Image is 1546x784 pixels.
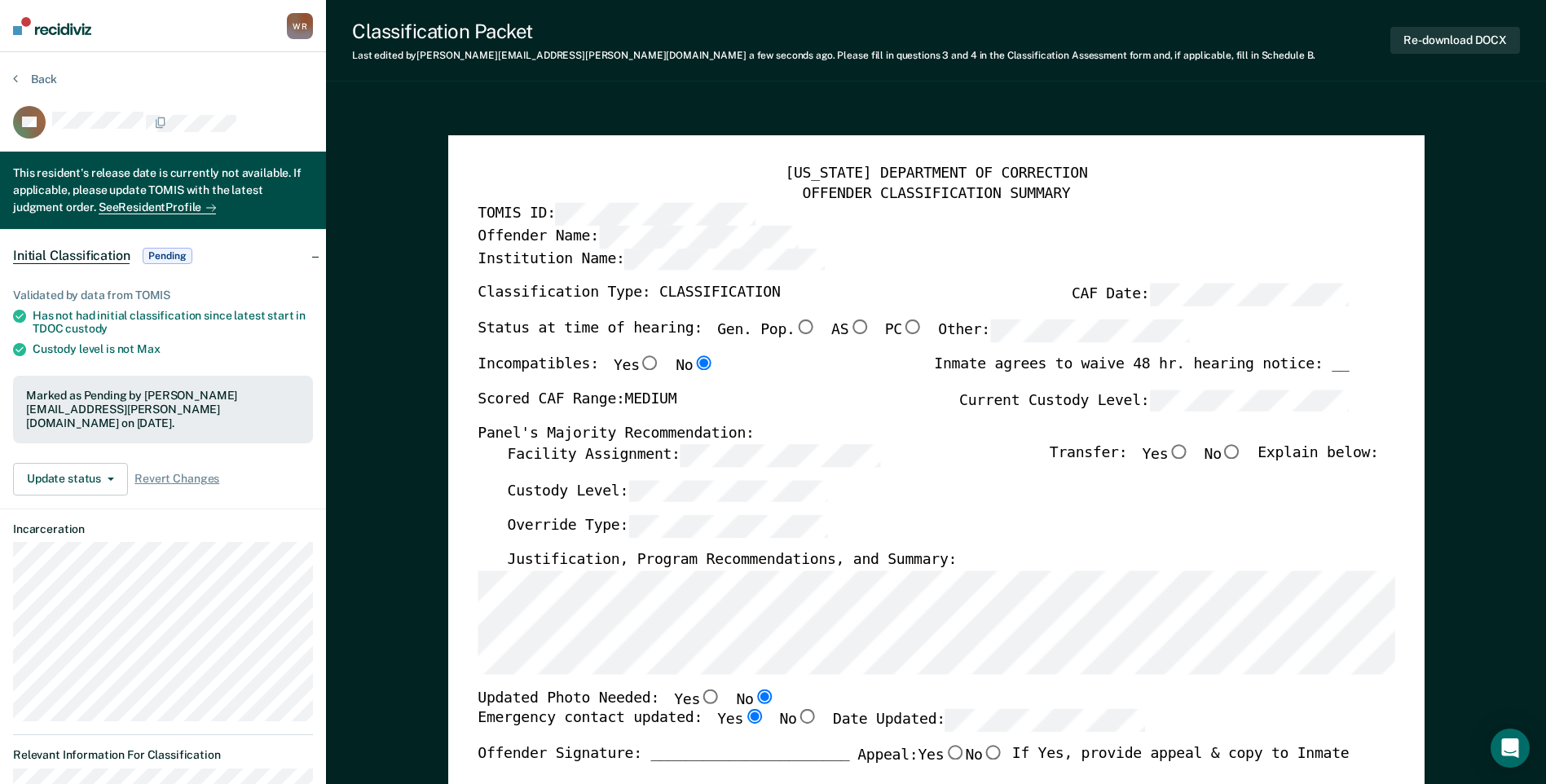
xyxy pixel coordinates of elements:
label: AS [831,319,870,342]
label: Date Updated: [833,710,1145,733]
input: Date Updated: [945,710,1145,733]
div: Classification Packet [352,20,1315,43]
input: Yes [1168,444,1189,459]
input: No [982,745,1003,760]
label: Yes [1142,444,1189,467]
input: Other: [990,319,1190,342]
label: Justification, Program Recommendations, and Summary: [507,551,957,570]
button: Re-download DOCX [1390,27,1520,54]
label: Yes [717,710,764,733]
label: Yes [918,745,965,766]
input: PC [902,319,923,334]
input: No [1222,444,1243,459]
div: Transfer: Explain below: [1050,444,1379,480]
div: Open Intercom Messenger [1491,729,1530,768]
dt: Incarceration [13,522,313,536]
label: Offender Name: [478,226,799,249]
label: Institution Name: [478,249,824,271]
label: No [736,689,774,710]
label: No [1204,444,1242,467]
label: No [779,710,817,733]
input: Current Custody Level: [1149,390,1349,412]
label: Current Custody Level: [959,390,1349,412]
div: Custody level is not [33,342,313,356]
input: No [796,710,817,725]
span: Initial Classification [13,248,130,264]
div: Incompatibles: [478,355,714,390]
span: Revert Changes [134,472,219,486]
div: Updated Photo Needed: [478,689,775,710]
label: Facility Assignment: [507,444,879,467]
label: Classification Type: CLASSIFICATION [478,284,780,307]
label: CAF Date: [1072,284,1349,307]
input: Override Type: [628,516,828,539]
label: Scored CAF Range: MEDIUM [478,390,676,412]
input: Yes [700,689,721,703]
input: Facility Assignment: [680,444,879,467]
label: No [965,745,1003,766]
input: TOMIS ID: [555,204,755,227]
div: Status at time of hearing: [478,319,1190,355]
input: Yes [639,355,660,370]
label: Yes [614,355,661,377]
label: Override Type: [507,516,828,539]
div: Last edited by [PERSON_NAME][EMAIL_ADDRESS][PERSON_NAME][DOMAIN_NAME] . Please fill in questions ... [352,50,1315,61]
label: TOMIS ID: [478,204,755,227]
div: Marked as Pending by [PERSON_NAME][EMAIL_ADDRESS][PERSON_NAME][DOMAIN_NAME] on [DATE]. [26,389,300,429]
input: Yes [743,710,764,725]
a: SeeResidentProfile [99,200,216,214]
button: Update status [13,463,128,496]
div: OFFENDER CLASSIFICATION SUMMARY [478,184,1394,204]
dt: Relevant Information For Classification [13,748,313,762]
input: CAF Date: [1149,284,1349,307]
div: Emergency contact updated: [478,710,1145,746]
input: Custody Level: [628,480,828,503]
label: Appeal: [857,745,1004,779]
div: Inmate agrees to waive 48 hr. hearing notice: __ [934,355,1349,390]
div: W R [287,13,313,39]
label: PC [884,319,923,342]
input: No [753,689,774,703]
span: Max [137,342,161,355]
div: Validated by data from TOMIS [13,288,313,302]
button: WR [287,13,313,39]
label: Custody Level: [507,480,828,503]
input: Institution Name: [624,249,824,271]
label: Other: [938,319,1190,342]
label: Yes [674,689,721,710]
input: Offender Name: [598,226,798,249]
div: [US_STATE] DEPARTMENT OF CORRECTION [478,165,1394,184]
label: Gen. Pop. [717,319,817,342]
div: Panel's Majority Recommendation: [478,425,1349,445]
span: a few seconds ago [749,50,833,61]
button: Back [13,72,57,86]
label: No [676,355,714,377]
img: Recidiviz [13,17,91,35]
span: custody [65,322,108,335]
input: No [693,355,714,370]
span: Pending [143,248,192,264]
input: Yes [944,745,965,760]
div: Has not had initial classification since latest start in TDOC [33,309,313,337]
input: Gen. Pop. [795,319,816,334]
input: AS [848,319,870,334]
